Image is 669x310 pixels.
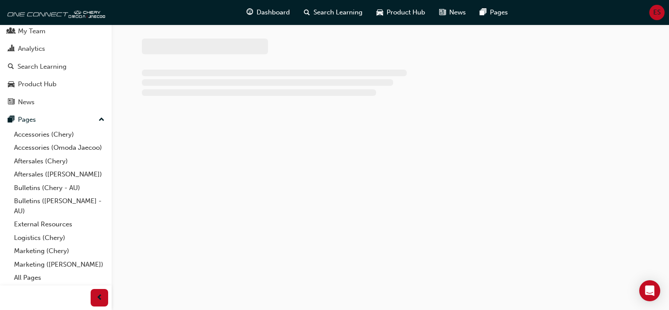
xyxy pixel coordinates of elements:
[473,4,515,21] a: pages-iconPages
[18,79,56,89] div: Product Hub
[439,7,446,18] span: news-icon
[297,4,370,21] a: search-iconSearch Learning
[8,81,14,88] span: car-icon
[4,76,108,92] a: Product Hub
[11,218,108,231] a: External Resources
[239,4,297,21] a: guage-iconDashboard
[490,7,508,18] span: Pages
[4,112,108,128] button: Pages
[653,7,661,18] span: ES
[18,62,67,72] div: Search Learning
[11,271,108,285] a: All Pages
[246,7,253,18] span: guage-icon
[4,23,108,39] a: My Team
[96,292,103,303] span: prev-icon
[4,4,108,112] button: DashboardMy TeamAnalyticsSearch LearningProduct HubNews
[432,4,473,21] a: news-iconNews
[11,244,108,258] a: Marketing (Chery)
[313,7,363,18] span: Search Learning
[11,181,108,195] a: Bulletins (Chery - AU)
[8,63,14,71] span: search-icon
[304,7,310,18] span: search-icon
[8,99,14,106] span: news-icon
[11,258,108,271] a: Marketing ([PERSON_NAME])
[649,5,665,20] button: ES
[18,115,36,125] div: Pages
[8,45,14,53] span: chart-icon
[257,7,290,18] span: Dashboard
[11,155,108,168] a: Aftersales (Chery)
[18,44,45,54] div: Analytics
[11,141,108,155] a: Accessories (Omoda Jaecoo)
[18,26,46,36] div: My Team
[8,28,14,35] span: people-icon
[4,94,108,110] a: News
[377,7,383,18] span: car-icon
[11,168,108,181] a: Aftersales ([PERSON_NAME])
[8,116,14,124] span: pages-icon
[4,59,108,75] a: Search Learning
[11,231,108,245] a: Logistics (Chery)
[387,7,425,18] span: Product Hub
[11,194,108,218] a: Bulletins ([PERSON_NAME] - AU)
[4,4,105,21] img: oneconnect
[449,7,466,18] span: News
[99,114,105,126] span: up-icon
[639,280,660,301] div: Open Intercom Messenger
[480,7,486,18] span: pages-icon
[11,128,108,141] a: Accessories (Chery)
[18,97,35,107] div: News
[370,4,432,21] a: car-iconProduct Hub
[4,41,108,57] a: Analytics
